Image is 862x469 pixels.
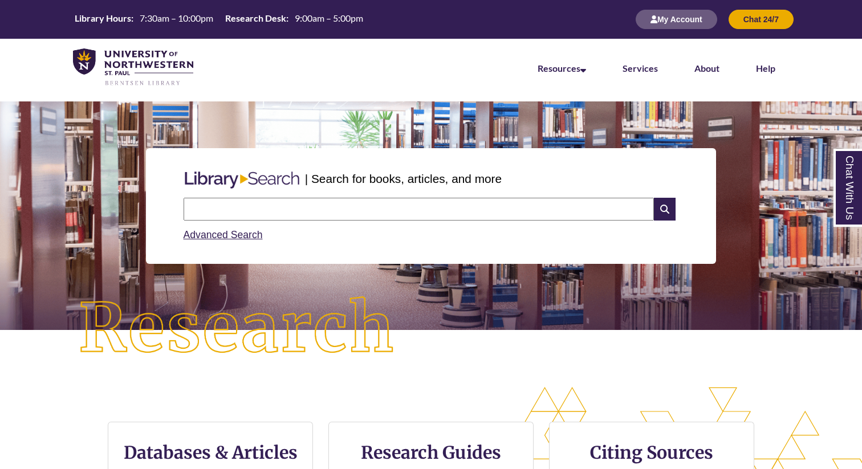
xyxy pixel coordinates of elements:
[338,442,524,463] h3: Research Guides
[117,442,303,463] h3: Databases & Articles
[70,12,368,27] a: Hours Today
[140,13,213,23] span: 7:30am – 10:00pm
[636,14,717,24] a: My Account
[729,14,794,24] a: Chat 24/7
[582,442,721,463] h3: Citing Sources
[184,229,263,240] a: Advanced Search
[654,198,676,221] i: Search
[305,170,502,187] p: | Search for books, articles, and more
[221,12,290,25] th: Research Desk:
[694,63,719,74] a: About
[179,167,305,193] img: Libary Search
[70,12,368,26] table: Hours Today
[70,12,135,25] th: Library Hours:
[756,63,775,74] a: Help
[729,10,794,29] button: Chat 24/7
[295,13,363,23] span: 9:00am – 5:00pm
[636,10,717,29] button: My Account
[538,63,586,74] a: Resources
[73,48,193,87] img: UNWSP Library Logo
[623,63,658,74] a: Services
[43,262,431,396] img: Research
